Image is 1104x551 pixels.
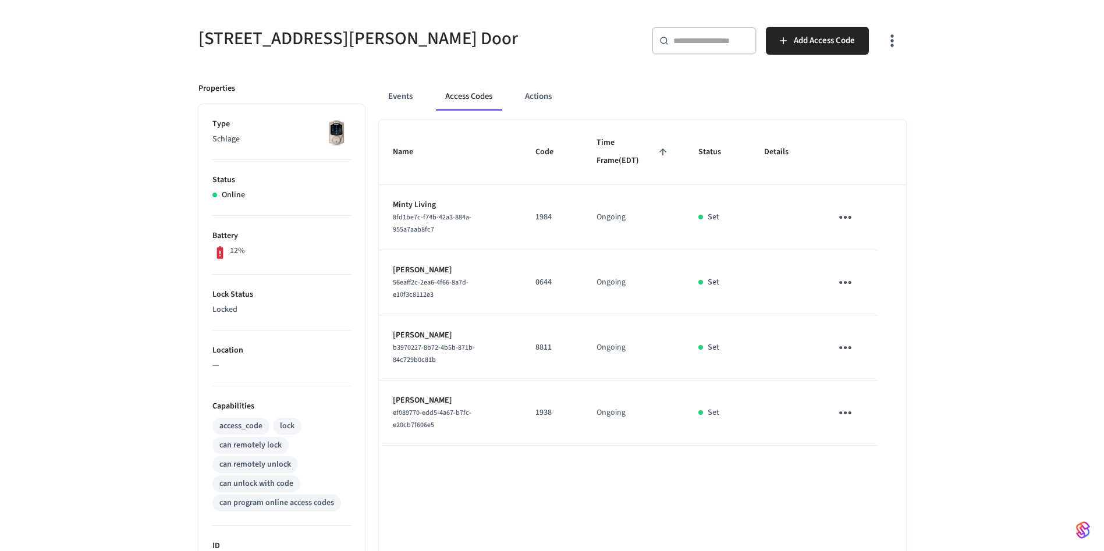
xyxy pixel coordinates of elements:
span: 56eaff2c-2ea6-4f66-8a7d-e10f3c8112e3 [393,278,468,300]
p: Set [708,276,719,289]
span: Time Frame(EDT) [597,134,671,170]
p: Type [212,118,351,130]
span: 8fd1be7c-f74b-42a3-884a-955a7aab8fc7 [393,212,471,234]
img: Schlage Sense Smart Deadbolt with Camelot Trim, Front [322,118,351,147]
p: Set [708,342,719,354]
span: Status [698,143,736,161]
h5: [STREET_ADDRESS][PERSON_NAME] Door [198,27,545,51]
p: Battery [212,230,351,242]
div: can unlock with code [219,478,293,490]
span: Code [535,143,569,161]
div: can remotely unlock [219,458,291,471]
button: Actions [516,83,561,111]
p: Location [212,344,351,357]
p: Schlage [212,133,351,145]
img: SeamLogoGradient.69752ec5.svg [1076,521,1090,539]
button: Events [379,83,422,111]
td: Ongoing [583,185,685,250]
p: Properties [198,83,235,95]
button: Access Codes [436,83,502,111]
div: access_code [219,420,262,432]
div: can remotely lock [219,439,282,452]
p: 0644 [535,276,569,289]
span: b3970227-8b72-4b5b-871b-84c729b0c81b [393,343,475,365]
button: Add Access Code [766,27,869,55]
span: Name [393,143,428,161]
p: Lock Status [212,289,351,301]
div: can program online access codes [219,497,334,509]
p: Minty Living [393,199,507,211]
span: ef089770-edd5-4a67-b7fc-e20cb7f606e5 [393,408,471,430]
td: Ongoing [583,381,685,446]
span: Add Access Code [794,33,855,48]
p: Capabilities [212,400,351,413]
div: lock [280,420,294,432]
p: [PERSON_NAME] [393,264,507,276]
td: Ongoing [583,250,685,315]
p: Online [222,189,245,201]
p: — [212,360,351,372]
table: sticky table [379,120,906,446]
p: 1938 [535,407,569,419]
td: Ongoing [583,315,685,381]
div: ant example [379,83,906,111]
p: 8811 [535,342,569,354]
p: Set [708,211,719,223]
p: 1984 [535,211,569,223]
p: Status [212,174,351,186]
p: Set [708,407,719,419]
p: 12% [230,245,245,257]
p: [PERSON_NAME] [393,394,507,407]
p: Locked [212,304,351,316]
p: [PERSON_NAME] [393,329,507,342]
span: Details [764,143,804,161]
